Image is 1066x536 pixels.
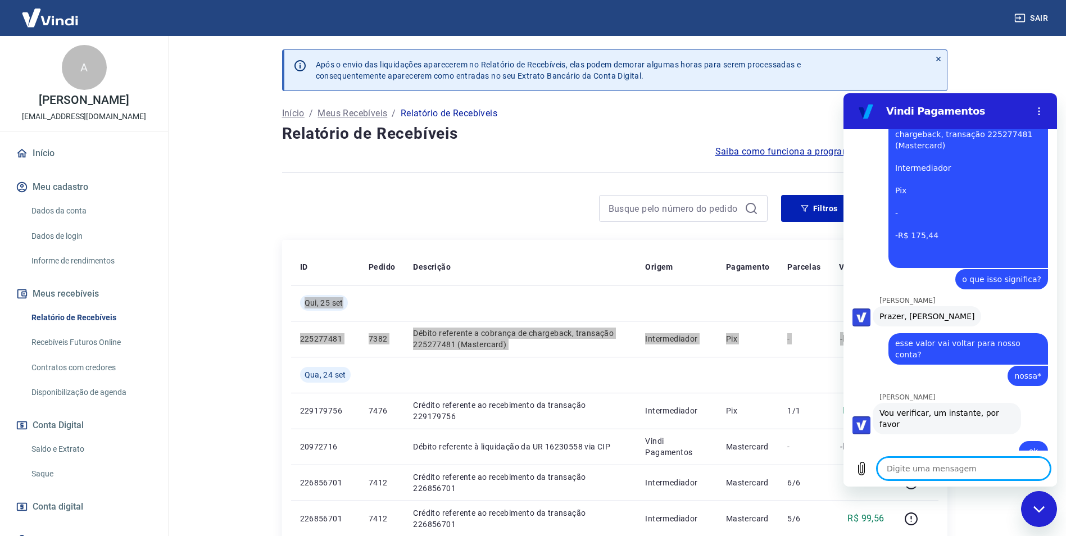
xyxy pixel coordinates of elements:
[726,405,770,416] p: Pix
[787,405,820,416] p: 1/1
[645,477,707,488] p: Intermediador
[36,314,171,337] span: Vou verificar, um instante, por favor
[119,180,198,192] span: o que isso significa?
[609,200,740,217] input: Busque pelo número do pedido
[13,141,155,166] a: Início
[369,513,395,524] p: 7412
[413,507,627,530] p: Crédito referente ao recebimento da transação 226856701
[7,364,29,387] button: Carregar arquivo
[27,462,155,485] a: Saque
[13,413,155,438] button: Conta Digital
[62,45,107,90] div: A
[1021,491,1057,527] iframe: Botão para abrir a janela de mensagens, conversa em andamento
[171,277,198,288] span: nossa*
[13,494,155,519] a: Conta digital
[840,440,884,453] p: -R$ 199,16
[842,404,884,417] p: R$ 499,65
[726,333,770,344] p: Pix
[27,306,155,329] a: Relatório de Recebíveis
[300,333,351,344] p: 225277481
[787,441,820,452] p: -
[787,477,820,488] p: 6/6
[52,244,198,267] span: esse valor vai voltar para nosso conta?
[843,93,1057,487] iframe: Janela de mensagens
[305,369,346,380] span: Qua, 24 set
[305,297,343,308] span: Qui, 25 set
[787,513,820,524] p: 5/6
[27,225,155,248] a: Dados de login
[22,111,146,122] p: [EMAIL_ADDRESS][DOMAIN_NAME]
[36,203,214,212] p: [PERSON_NAME]
[413,261,451,272] p: Descrição
[27,199,155,222] a: Dados da conta
[27,331,155,354] a: Recebíveis Futuros Online
[413,399,627,422] p: Crédito referente ao recebimento da transação 229179756
[840,332,884,346] p: -R$ 175,44
[726,513,770,524] p: Mastercard
[726,477,770,488] p: Mastercard
[726,261,770,272] p: Pagamento
[413,471,627,494] p: Crédito referente ao recebimento da transação 226856701
[645,513,707,524] p: Intermediador
[27,356,155,379] a: Contratos com credores
[317,107,387,120] a: Meus Recebíveis
[645,405,707,416] p: Intermediador
[392,107,396,120] p: /
[300,405,351,416] p: 229179756
[715,145,947,158] a: Saiba como funciona a programação dos recebimentos
[369,477,395,488] p: 7412
[839,261,876,272] p: Valor Líq.
[27,438,155,461] a: Saldo e Extrato
[300,261,308,272] p: ID
[787,333,820,344] p: -
[781,195,858,222] button: Filtros
[645,261,673,272] p: Origem
[316,59,801,81] p: Após o envio das liquidações aparecerem no Relatório de Recebíveis, elas podem demorar algumas ho...
[413,328,627,350] p: Débito referente a cobrança de chargeback, transação 225277481 (Mastercard)
[847,512,884,525] p: R$ 99,56
[369,333,395,344] p: 7382
[33,499,83,515] span: Conta digital
[300,477,351,488] p: 226856701
[36,217,131,229] span: Prazer, [PERSON_NAME]
[13,281,155,306] button: Meus recebíveis
[13,1,87,35] img: Vindi
[369,405,395,416] p: 7476
[27,381,155,404] a: Disponibilização de agenda
[787,261,820,272] p: Parcelas
[369,261,395,272] p: Pedido
[401,107,497,120] p: Relatório de Recebíveis
[300,513,351,524] p: 226856701
[36,299,214,308] p: [PERSON_NAME]
[13,175,155,199] button: Meu cadastro
[282,107,305,120] a: Início
[413,441,627,452] p: Débito referente à liquidação da UR 16230558 via CIP
[39,94,129,106] p: [PERSON_NAME]
[309,107,313,120] p: /
[27,249,155,272] a: Informe de rendimentos
[282,122,947,145] h4: Relatório de Recebíveis
[300,441,351,452] p: 20972716
[645,333,707,344] p: Intermediador
[182,352,198,364] span: ok
[1012,8,1053,29] button: Sair
[726,441,770,452] p: Mastercard
[645,435,707,458] p: Vindi Pagamentos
